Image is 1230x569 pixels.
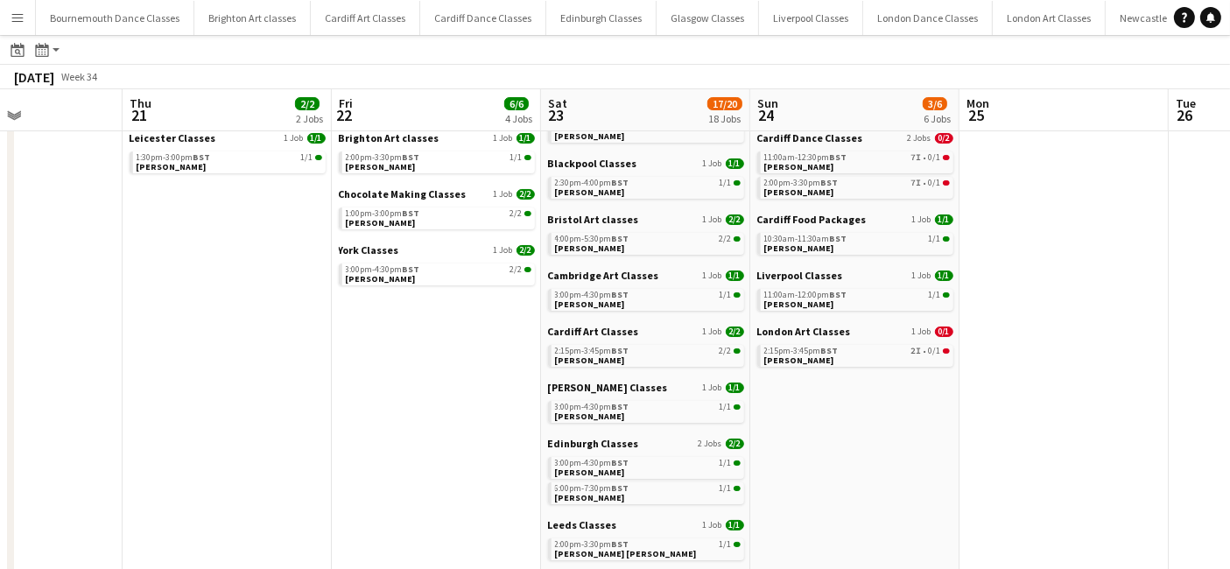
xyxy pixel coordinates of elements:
a: 2:00pm-3:30pmBST7I•0/1[PERSON_NAME] [764,177,950,197]
span: BST [612,177,629,188]
span: Kimberley Smithson [555,186,625,198]
span: 2:15pm-3:45pm [555,347,629,355]
span: Cardiff Food Packages [757,213,867,226]
span: Kath Barco [555,299,625,310]
span: 2I [911,347,922,355]
span: Bristol Art classes [548,213,639,226]
span: Fri [339,95,353,111]
span: 23 [545,105,567,125]
span: 1/1 [517,133,535,144]
span: 4:00pm-5:30pm [555,235,629,243]
span: 2/2 [726,214,744,225]
a: Leicester Classes1 Job1/1 [130,131,326,144]
span: 2:15pm-3:45pm [764,347,839,355]
span: 1 Job [494,245,513,256]
span: 1:30pm-3:00pm [137,153,211,162]
span: Leicester Classes [130,131,216,144]
span: Mark Robertson [764,242,834,254]
span: 21 [127,105,151,125]
button: Liverpool Classes [759,1,863,35]
span: BST [193,151,211,163]
span: 3:00pm-4:30pm [555,291,629,299]
span: BST [612,233,629,244]
div: Cardiff Art Classes1 Job2/22:15pm-3:45pmBST2/2[PERSON_NAME] [548,325,744,381]
span: Sarah Seery [555,467,625,478]
span: BST [821,177,839,188]
div: [DATE] [14,68,54,86]
span: 0/1 [943,348,950,354]
span: Leeds Classes [548,518,617,531]
button: Cardiff Art Classes [311,1,420,35]
span: BST [612,289,629,300]
span: 3:00pm-4:30pm [555,459,629,467]
span: 2/2 [517,189,535,200]
span: 1/1 [726,383,744,393]
span: 1/1 [720,403,732,411]
span: 1/1 [734,180,741,186]
span: 1 Job [912,327,931,337]
span: 2/2 [734,348,741,354]
div: Cardiff Dance Classes2 Jobs0/211:00am-12:30pmBST7I•0/1[PERSON_NAME]2:00pm-3:30pmBST7I•0/1[PERSON_... [757,131,953,213]
span: 7I [911,179,922,187]
span: 1/1 [734,292,741,298]
a: London Art Classes1 Job0/1 [757,325,953,338]
a: 1:00pm-3:00pmBST2/2[PERSON_NAME] [346,207,531,228]
span: York Classes [339,243,399,256]
div: Cardiff Food Packages1 Job1/110:30am-11:30amBST1/1[PERSON_NAME] [757,213,953,269]
span: Samantha Martinez [346,161,416,172]
span: 2/2 [734,236,741,242]
span: 1/1 [315,155,322,160]
span: Martin Berry [764,299,834,310]
span: 2/2 [726,327,744,337]
a: 10:30am-11:30amBST1/1[PERSON_NAME] [764,233,950,253]
span: Carolyn Smith [555,355,625,366]
span: BST [612,345,629,356]
span: Candice Wright [555,411,625,422]
span: Mon [966,95,989,111]
div: Chocolate Making Classes1 Job2/21:00pm-3:00pmBST2/2[PERSON_NAME] [339,187,535,243]
span: 1/1 [307,133,326,144]
div: 18 Jobs [708,112,742,125]
span: 2:00pm-3:30pm [346,153,420,162]
span: 1/1 [734,404,741,410]
span: 1/1 [943,236,950,242]
a: 11:00am-12:30pmBST7I•0/1[PERSON_NAME] [764,151,950,172]
a: 2:30pm-4:00pmBST1/1[PERSON_NAME] [555,177,741,197]
span: BST [830,151,847,163]
div: [PERSON_NAME] Classes1 Job1/13:00pm-4:30pmBST1/1[PERSON_NAME] [548,381,744,437]
span: BST [612,401,629,412]
span: 1/1 [734,486,741,491]
span: 10:30am-11:30am [764,235,847,243]
div: Leicester Classes1 Job1/11:30pm-3:00pmBST1/1[PERSON_NAME] [130,131,326,177]
a: Edinburgh Classes2 Jobs2/2 [548,437,744,450]
button: Newcastle Classes [1106,1,1217,35]
button: Bournemouth Dance Classes [36,1,194,35]
a: 2:00pm-3:30pmBST1/1[PERSON_NAME] [346,151,531,172]
span: BST [403,263,420,275]
span: 22 [336,105,353,125]
a: 2:15pm-3:45pmBST2I•0/1[PERSON_NAME] [764,345,950,365]
span: 0/1 [943,180,950,186]
span: 1/1 [935,214,953,225]
div: • [764,179,950,187]
a: 1:30pm-3:00pmBST1/1[PERSON_NAME] [137,151,322,172]
span: 1 Job [494,189,513,200]
span: 25 [964,105,989,125]
a: 3:00pm-4:30pmBST1/1[PERSON_NAME] [555,401,741,421]
a: Chocolate Making Classes1 Job2/2 [339,187,535,200]
button: Glasgow Classes [657,1,759,35]
span: Liverpool Classes [757,269,843,282]
button: Brighton Art classes [194,1,311,35]
span: 2/2 [295,97,320,110]
span: 2/2 [726,439,744,449]
span: 1/1 [929,235,941,243]
a: Cardiff Art Classes1 Job2/2 [548,325,744,338]
span: BST [403,151,420,163]
span: 0/1 [929,179,941,187]
a: Cardiff Food Packages1 Job1/1 [757,213,953,226]
a: Cardiff Dance Classes2 Jobs0/2 [757,131,953,144]
span: BST [830,233,847,244]
span: 0/1 [943,155,950,160]
span: Tue [1176,95,1196,111]
span: 3:00pm-4:30pm [555,403,629,411]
